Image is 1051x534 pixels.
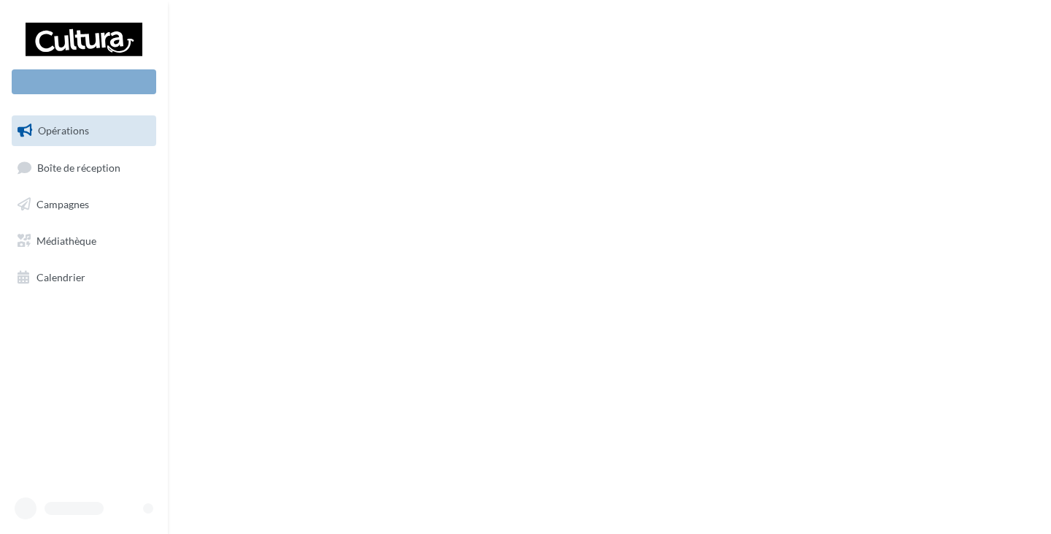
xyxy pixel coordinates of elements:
[36,270,85,283] span: Calendrier
[38,124,89,137] span: Opérations
[9,226,159,256] a: Médiathèque
[36,198,89,210] span: Campagnes
[12,69,156,94] div: Nouvelle campagne
[9,262,159,293] a: Calendrier
[36,234,96,247] span: Médiathèque
[37,161,120,173] span: Boîte de réception
[9,115,159,146] a: Opérations
[9,189,159,220] a: Campagnes
[9,152,159,183] a: Boîte de réception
